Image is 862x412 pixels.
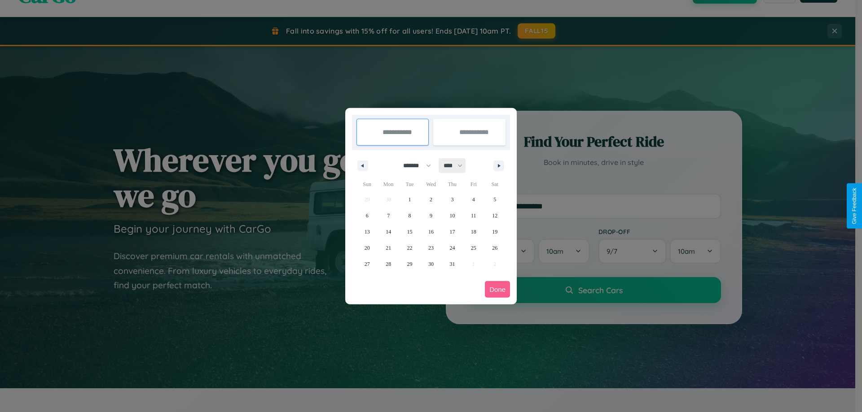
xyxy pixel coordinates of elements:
[492,208,497,224] span: 12
[399,177,420,191] span: Tue
[442,208,463,224] button: 10
[472,191,475,208] span: 4
[378,240,399,256] button: 21
[492,224,497,240] span: 19
[471,240,476,256] span: 25
[471,208,476,224] span: 11
[378,177,399,191] span: Mon
[484,177,506,191] span: Sat
[399,240,420,256] button: 22
[399,256,420,272] button: 29
[430,191,432,208] span: 2
[378,224,399,240] button: 14
[420,191,441,208] button: 2
[428,240,434,256] span: 23
[442,240,463,256] button: 24
[365,256,370,272] span: 27
[449,224,455,240] span: 17
[442,256,463,272] button: 31
[428,256,434,272] span: 30
[463,240,484,256] button: 25
[420,240,441,256] button: 23
[442,224,463,240] button: 17
[366,208,369,224] span: 6
[386,256,391,272] span: 28
[378,256,399,272] button: 28
[449,208,455,224] span: 10
[407,224,413,240] span: 15
[356,208,378,224] button: 6
[420,256,441,272] button: 30
[409,191,411,208] span: 1
[420,208,441,224] button: 9
[449,240,455,256] span: 24
[356,177,378,191] span: Sun
[463,208,484,224] button: 11
[484,208,506,224] button: 12
[420,177,441,191] span: Wed
[463,177,484,191] span: Fri
[365,240,370,256] span: 20
[409,208,411,224] span: 8
[399,208,420,224] button: 8
[484,240,506,256] button: 26
[492,240,497,256] span: 26
[485,281,510,298] button: Done
[463,191,484,208] button: 4
[451,191,453,208] span: 3
[378,208,399,224] button: 7
[484,224,506,240] button: 19
[493,191,496,208] span: 5
[365,224,370,240] span: 13
[851,188,858,224] div: Give Feedback
[420,224,441,240] button: 16
[356,224,378,240] button: 13
[442,177,463,191] span: Thu
[407,240,413,256] span: 22
[387,208,390,224] span: 7
[463,224,484,240] button: 18
[386,224,391,240] span: 14
[428,224,434,240] span: 16
[356,240,378,256] button: 20
[484,191,506,208] button: 5
[386,240,391,256] span: 21
[449,256,455,272] span: 31
[471,224,476,240] span: 18
[356,256,378,272] button: 27
[399,191,420,208] button: 1
[430,208,432,224] span: 9
[399,224,420,240] button: 15
[442,191,463,208] button: 3
[407,256,413,272] span: 29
